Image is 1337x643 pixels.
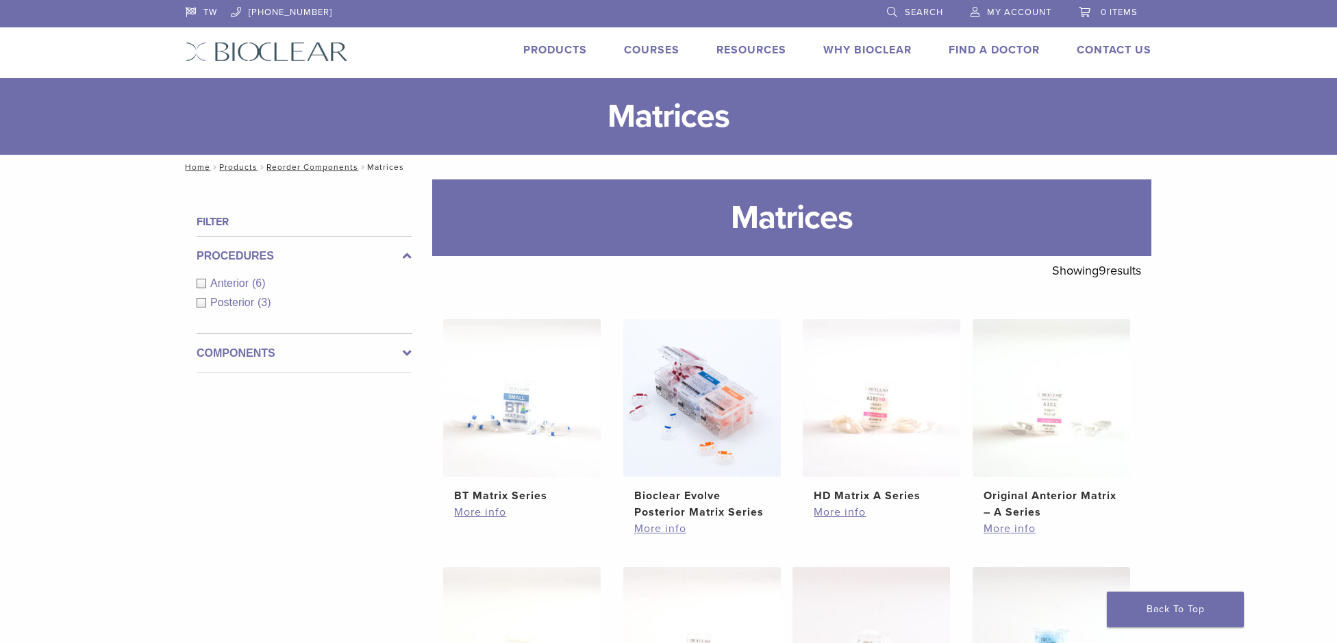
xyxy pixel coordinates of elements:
[623,319,781,477] img: Bioclear Evolve Posterior Matrix Series
[823,43,912,57] a: Why Bioclear
[197,345,412,362] label: Components
[803,319,960,477] img: HD Matrix A Series
[197,248,412,264] label: Procedures
[973,319,1130,477] img: Original Anterior Matrix - A Series
[219,162,258,172] a: Products
[623,319,782,520] a: Bioclear Evolve Posterior Matrix SeriesBioclear Evolve Posterior Matrix Series
[634,520,770,537] a: More info
[432,179,1151,256] h1: Matrices
[443,319,601,477] img: BT Matrix Series
[814,504,949,520] a: More info
[258,297,271,308] span: (3)
[210,164,219,171] span: /
[624,43,679,57] a: Courses
[987,7,1051,18] span: My Account
[358,164,367,171] span: /
[972,319,1132,520] a: Original Anterior Matrix - A SeriesOriginal Anterior Matrix – A Series
[1077,43,1151,57] a: Contact Us
[454,504,590,520] a: More info
[454,488,590,504] h2: BT Matrix Series
[905,7,943,18] span: Search
[197,214,412,230] h4: Filter
[949,43,1040,57] a: Find A Doctor
[1107,592,1244,627] a: Back To Top
[186,42,348,62] img: Bioclear
[181,162,210,172] a: Home
[442,319,602,504] a: BT Matrix SeriesBT Matrix Series
[210,297,258,308] span: Posterior
[984,520,1119,537] a: More info
[802,319,962,504] a: HD Matrix A SeriesHD Matrix A Series
[634,488,770,520] h2: Bioclear Evolve Posterior Matrix Series
[716,43,786,57] a: Resources
[1052,256,1141,285] p: Showing results
[1101,7,1138,18] span: 0 items
[252,277,266,289] span: (6)
[266,162,358,172] a: Reorder Components
[210,277,252,289] span: Anterior
[523,43,587,57] a: Products
[1099,263,1106,278] span: 9
[175,155,1162,179] nav: Matrices
[814,488,949,504] h2: HD Matrix A Series
[984,488,1119,520] h2: Original Anterior Matrix – A Series
[258,164,266,171] span: /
